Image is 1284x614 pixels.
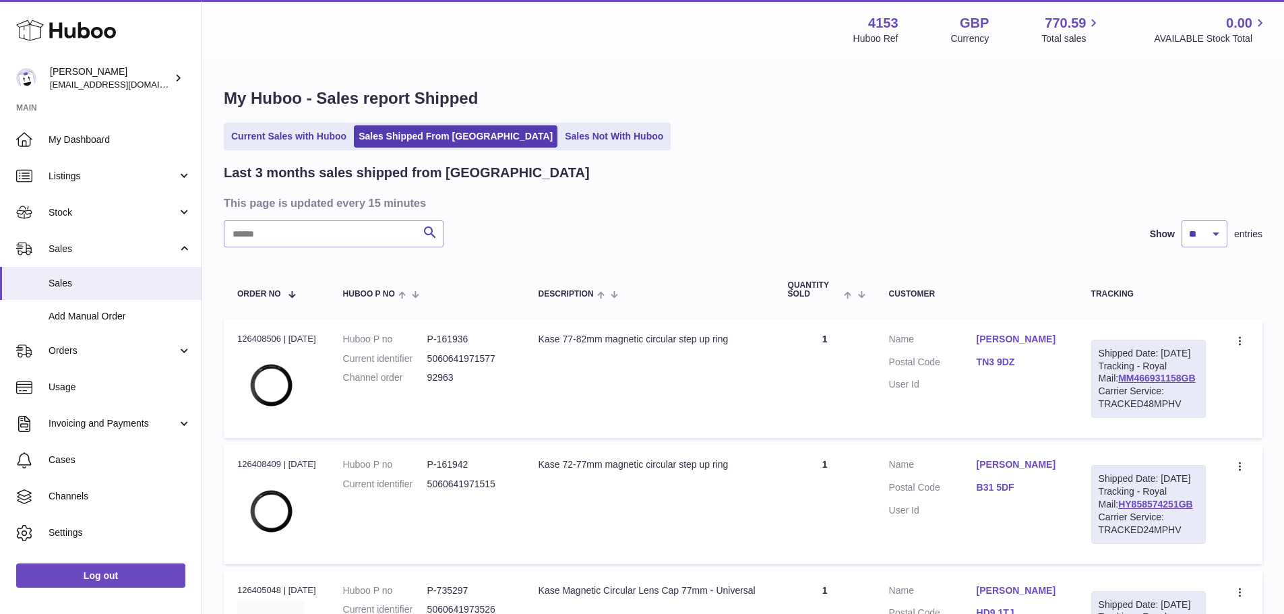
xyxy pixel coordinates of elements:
strong: 4153 [868,14,898,32]
div: Shipped Date: [DATE] [1099,472,1198,485]
div: Tracking - Royal Mail: [1091,465,1206,543]
span: Listings [49,170,177,183]
div: Huboo Ref [853,32,898,45]
span: Description [539,290,594,299]
dt: Name [889,333,977,349]
div: Shipped Date: [DATE] [1099,598,1198,611]
a: B31 5DF [977,481,1064,494]
div: Kase 77-82mm magnetic circular step up ring [539,333,761,346]
dt: User Id [889,378,977,391]
span: My Dashboard [49,133,191,146]
img: 04.-72-77.jpg [237,475,305,543]
h3: This page is updated every 15 minutes [224,195,1259,210]
img: 05.-77-82.jpg [237,349,305,417]
img: internalAdmin-4153@internal.huboo.com [16,68,36,88]
td: 1 [774,319,876,438]
h2: Last 3 months sales shipped from [GEOGRAPHIC_DATA] [224,164,590,182]
span: Usage [49,381,191,394]
dt: Huboo P no [343,458,427,471]
span: Huboo P no [343,290,395,299]
span: Total sales [1041,32,1101,45]
span: Settings [49,526,191,539]
a: Current Sales with Huboo [226,125,351,148]
span: entries [1234,228,1262,241]
a: [PERSON_NAME] [977,584,1064,597]
dd: P-161942 [427,458,512,471]
div: Kase 72-77mm magnetic circular step up ring [539,458,761,471]
dd: 92963 [427,371,512,384]
span: Quantity Sold [788,281,841,299]
div: Tracking - Royal Mail: [1091,340,1206,418]
div: Customer [889,290,1064,299]
dt: User Id [889,504,977,517]
a: TN3 9DZ [977,356,1064,369]
div: 126405048 | [DATE] [237,584,316,596]
span: AVAILABLE Stock Total [1154,32,1268,45]
dt: Postal Code [889,481,977,497]
dd: P-161936 [427,333,512,346]
dt: Name [889,458,977,474]
dt: Huboo P no [343,584,427,597]
dt: Huboo P no [343,333,427,346]
div: Tracking [1091,290,1206,299]
a: Sales Not With Huboo [560,125,668,148]
span: Sales [49,243,177,255]
span: 0.00 [1226,14,1252,32]
span: Sales [49,277,191,290]
dd: 5060641971577 [427,352,512,365]
span: [EMAIL_ADDRESS][DOMAIN_NAME] [50,79,198,90]
dt: Current identifier [343,478,427,491]
h1: My Huboo - Sales report Shipped [224,88,1262,109]
span: Add Manual Order [49,310,191,323]
strong: GBP [960,14,989,32]
a: 770.59 Total sales [1041,14,1101,45]
span: Channels [49,490,191,503]
a: Sales Shipped From [GEOGRAPHIC_DATA] [354,125,557,148]
label: Show [1150,228,1175,241]
span: Cases [49,454,191,466]
span: 770.59 [1045,14,1086,32]
div: Kase Magnetic Circular Lens Cap 77mm - Universal [539,584,761,597]
span: Invoicing and Payments [49,417,177,430]
a: Log out [16,563,185,588]
a: HY858574251GB [1118,499,1193,510]
dt: Channel order [343,371,427,384]
dt: Current identifier [343,352,427,365]
div: Carrier Service: TRACKED24MPHV [1099,511,1198,536]
span: Stock [49,206,177,219]
dd: 5060641971515 [427,478,512,491]
a: 0.00 AVAILABLE Stock Total [1154,14,1268,45]
dt: Name [889,584,977,601]
div: Carrier Service: TRACKED48MPHV [1099,385,1198,410]
a: [PERSON_NAME] [977,458,1064,471]
dd: P-735297 [427,584,512,597]
span: Order No [237,290,281,299]
div: [PERSON_NAME] [50,65,171,91]
td: 1 [774,445,876,563]
dt: Postal Code [889,356,977,372]
div: Shipped Date: [DATE] [1099,347,1198,360]
a: MM466931158GB [1118,373,1195,383]
a: [PERSON_NAME] [977,333,1064,346]
span: Orders [49,344,177,357]
div: Currency [951,32,989,45]
div: 126408506 | [DATE] [237,333,316,345]
div: 126408409 | [DATE] [237,458,316,470]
